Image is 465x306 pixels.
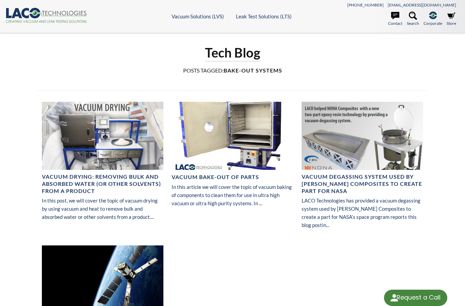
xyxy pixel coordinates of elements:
[42,173,163,194] h4: Vacuum Drying: Removing Bulk and Absorbed Water (or other solvents) from a Product
[347,2,384,7] a: [PHONE_NUMBER]
[302,173,423,194] h4: Vacuum Degassing System Used by [PERSON_NAME] Composites to Create Part for NASA
[183,67,224,74] span: Posts Tagged:
[302,102,423,235] a: Vacuum Degassing System Used by [PERSON_NAME] Composites to Create Part for NASALACO Technologies...
[388,2,456,7] a: [EMAIL_ADDRESS][DOMAIN_NAME]
[172,183,293,207] p: In this article we will cover the topic of vacuum baking of components to clean them for use in u...
[384,290,447,306] div: Request a Call
[38,67,427,74] h4: Bake-Out Systems
[205,44,260,62] h1: Tech Blog
[397,290,440,305] div: Request a Call
[302,196,423,229] p: LACO Technologies has provided a vacuum degassing system used by [PERSON_NAME] Composites to crea...
[423,20,442,27] span: Corporate
[388,12,402,27] a: Contact
[172,174,259,181] h4: Vacuum Bake-Out of Parts
[42,102,163,226] a: Vacuum Drying: Removing Bulk and Absorbed Water (or other solvents) from a ProductIn this post, w...
[447,12,456,27] a: Store
[172,13,224,19] a: Vacuum Solutions (LVS)
[172,102,293,213] a: Vacuum Bake-Out of PartsIn this article we will cover the topic of vacuum baking of components to...
[42,196,163,221] p: In this post, we will cover the topic of vacuum drying by using vacuum and heat to remove bulk an...
[236,13,292,19] a: Leak Test Solutions (LTS)
[407,12,419,27] a: Search
[389,292,400,303] img: round button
